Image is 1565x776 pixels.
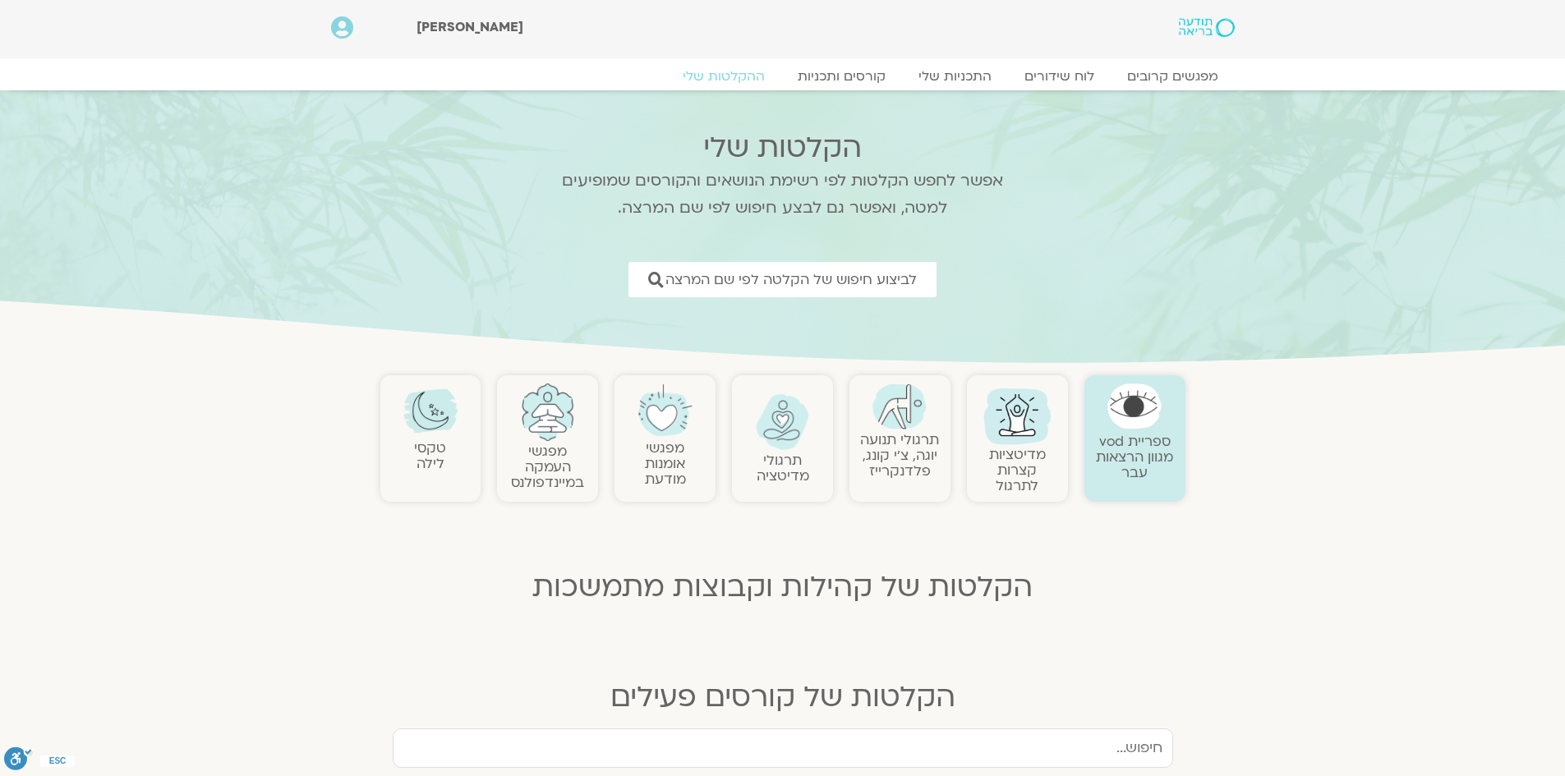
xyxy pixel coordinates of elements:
[380,681,1185,714] h2: הקלטות של קורסים פעילים
[902,68,1008,85] a: התכניות שלי
[1096,432,1173,482] a: ספריית vodמגוון הרצאות עבר
[1008,68,1111,85] a: לוח שידורים
[757,451,809,485] a: תרגולימדיטציה
[860,430,939,480] a: תרגולי תנועהיוגה, צ׳י קונג, פלדנקרייז
[666,68,781,85] a: ההקלטות שלי
[380,571,1185,604] h2: הקלטות של קהילות וקבוצות מתמשכות
[989,445,1046,495] a: מדיטציות קצרות לתרגול
[665,272,917,287] span: לביצוע חיפוש של הקלטה לפי שם המרצה
[414,439,446,473] a: טקסילילה
[645,439,686,489] a: מפגשיאומנות מודעת
[331,68,1235,85] nav: Menu
[393,728,1173,768] input: חיפוש...
[781,68,902,85] a: קורסים ותכניות
[541,168,1025,222] p: אפשר לחפש הקלטות לפי רשימת הנושאים והקורסים שמופיעים למטה, ואפשר גם לבצע חיפוש לפי שם המרצה.
[417,18,523,36] span: [PERSON_NAME]
[541,131,1025,164] h2: הקלטות שלי
[1111,68,1235,85] a: מפגשים קרובים
[628,262,937,297] a: לביצוע חיפוש של הקלטה לפי שם המרצה
[511,442,584,492] a: מפגשיהעמקה במיינדפולנס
